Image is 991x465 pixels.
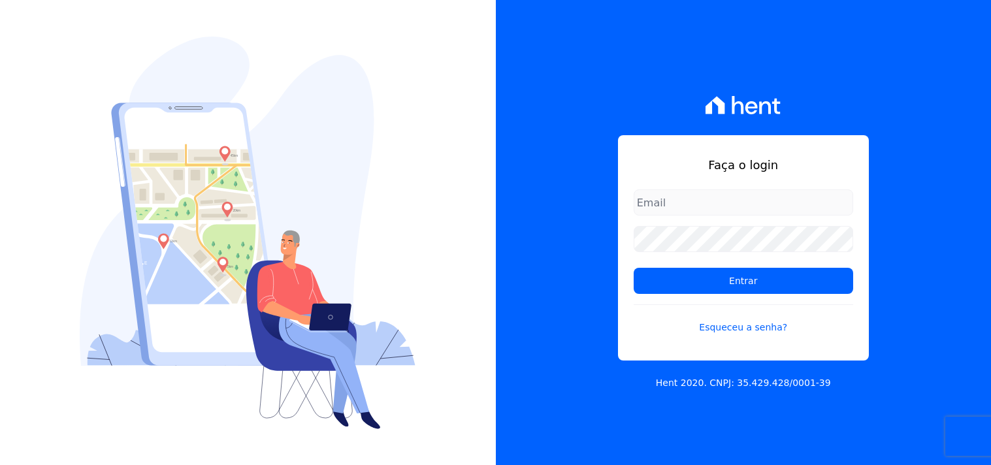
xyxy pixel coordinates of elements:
[80,37,415,429] img: Login
[634,304,853,334] a: Esqueceu a senha?
[634,189,853,216] input: Email
[656,376,831,390] p: Hent 2020. CNPJ: 35.429.428/0001-39
[634,156,853,174] h1: Faça o login
[634,268,853,294] input: Entrar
